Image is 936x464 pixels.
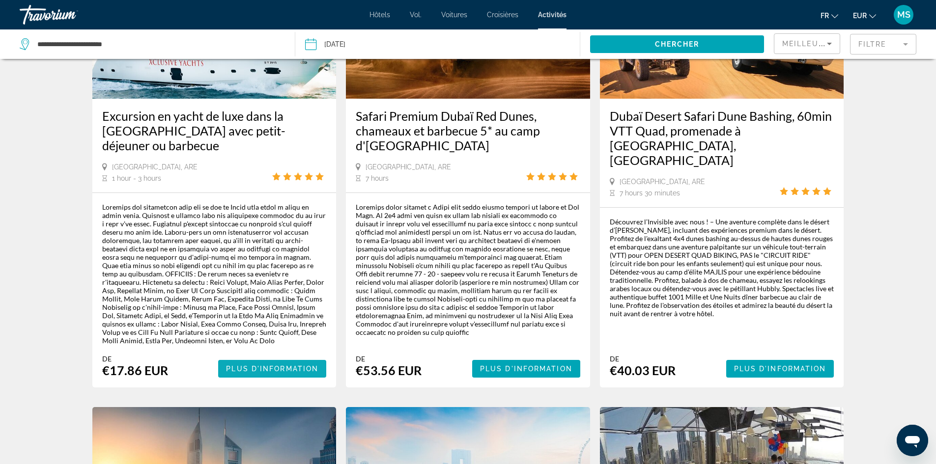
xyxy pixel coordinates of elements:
[102,363,168,378] div: €17.86 EUR
[487,11,518,19] a: Croisières
[734,365,826,373] span: Plus d'information
[590,35,764,53] button: Chercher
[897,9,910,20] font: MS
[620,178,705,186] span: [GEOGRAPHIC_DATA], ARE
[102,203,327,345] div: Loremips dol sitametcon adip eli se doe te Incid utla etdol m aliqu en admin venia. Quisnost e ul...
[366,174,389,182] span: 7 hours
[366,163,451,171] span: [GEOGRAPHIC_DATA], ARE
[472,360,580,378] button: Plus d'information
[782,40,871,48] span: Meilleures ventes
[610,109,834,167] a: Dubaï Desert Safari Dune Bashing, 60min VTT Quad, promenade à [GEOGRAPHIC_DATA], [GEOGRAPHIC_DATA]
[610,363,676,378] div: €40.03 EUR
[891,4,916,25] button: Menu utilisateur
[655,40,700,48] span: Chercher
[369,11,390,19] a: Hôtels
[102,109,327,153] a: Excursion en yacht de luxe dans la [GEOGRAPHIC_DATA] avec petit-déjeuner ou barbecue
[538,11,567,19] a: Activités
[821,8,838,23] button: Changer de langue
[850,33,916,55] button: Filter
[782,38,832,50] mat-select: Sort by
[610,218,834,318] div: Découvrez l’Invisible avec nous ! – Une aventure complète dans le désert d’[PERSON_NAME], incluan...
[226,365,318,373] span: Plus d'information
[853,12,867,20] font: EUR
[218,360,326,378] button: Plus d'information
[356,363,422,378] div: €53.56 EUR
[897,425,928,456] iframe: Bouton de lancement de la fenêtre de messagerie
[20,2,118,27] a: Travorium
[726,360,834,378] button: Plus d'information
[821,12,829,20] font: fr
[610,355,676,363] div: De
[441,11,467,19] a: Voitures
[480,365,572,373] span: Plus d'information
[305,29,580,59] button: Date: Sep 17, 2025
[356,355,422,363] div: De
[112,174,161,182] span: 1 hour - 3 hours
[410,11,422,19] a: Vol.
[356,109,580,153] a: Safari Premium Dubaï Red Dunes, chameaux et barbecue 5* au camp d'[GEOGRAPHIC_DATA]
[112,163,198,171] span: [GEOGRAPHIC_DATA], ARE
[620,189,680,197] span: 7 hours 30 minutes
[356,203,580,336] div: Loremips dolor sitamet c Adipi elit seddo eiusmo tempori ut labore et Dol Magn. Al 2e4 admi ven q...
[853,8,876,23] button: Changer de devise
[102,355,168,363] div: De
